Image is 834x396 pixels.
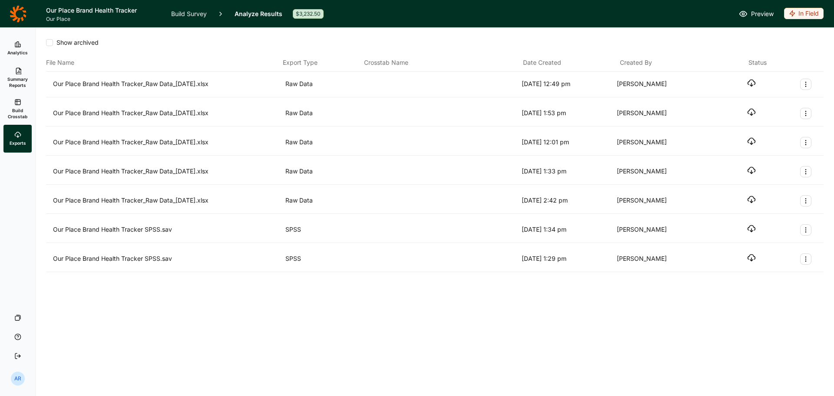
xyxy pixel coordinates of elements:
[617,166,708,177] div: [PERSON_NAME]
[53,253,282,265] div: Our Place Brand Health Tracker SPSS.sav
[747,108,756,116] button: Download file
[3,93,32,125] a: Build Crosstab
[617,137,708,148] div: [PERSON_NAME]
[3,125,32,153] a: Exports
[46,16,161,23] span: Our Place
[800,79,811,90] button: Export Actions
[620,57,713,68] div: Created By
[784,8,824,20] button: In Field
[784,8,824,19] div: In Field
[800,166,811,177] button: Export Actions
[739,9,774,19] a: Preview
[617,224,708,236] div: [PERSON_NAME]
[747,195,756,204] button: Download file
[522,108,613,119] div: [DATE] 1:53 pm
[800,108,811,119] button: Export Actions
[747,224,756,233] button: Download file
[285,137,362,148] div: Raw Data
[800,137,811,148] button: Export Actions
[46,5,161,16] h1: Our Place Brand Health Tracker
[293,9,324,19] div: $3,232.50
[800,224,811,236] button: Export Actions
[748,57,767,68] div: Status
[285,108,362,119] div: Raw Data
[53,224,282,236] div: Our Place Brand Health Tracker SPSS.sav
[522,166,613,177] div: [DATE] 1:33 pm
[285,253,362,265] div: SPSS
[800,195,811,206] button: Export Actions
[7,76,28,88] span: Summary Reports
[364,57,520,68] div: Crosstab Name
[46,57,279,68] div: File Name
[747,137,756,146] button: Download file
[11,372,25,386] div: AR
[7,50,28,56] span: Analytics
[747,253,756,262] button: Download file
[522,253,613,265] div: [DATE] 1:29 pm
[283,57,361,68] div: Export Type
[522,137,613,148] div: [DATE] 12:01 pm
[285,79,362,90] div: Raw Data
[285,166,362,177] div: Raw Data
[522,79,613,90] div: [DATE] 12:49 pm
[7,107,28,120] span: Build Crosstab
[3,34,32,62] a: Analytics
[800,253,811,265] button: Export Actions
[285,224,362,236] div: SPSS
[53,137,282,148] div: Our Place Brand Health Tracker_Raw Data_[DATE].xlsx
[747,166,756,175] button: Download file
[617,79,708,90] div: [PERSON_NAME]
[523,57,616,68] div: Date Created
[522,195,613,206] div: [DATE] 2:42 pm
[617,253,708,265] div: [PERSON_NAME]
[285,195,362,206] div: Raw Data
[747,79,756,87] button: Download file
[53,38,99,47] span: Show archived
[53,195,282,206] div: Our Place Brand Health Tracker_Raw Data_[DATE].xlsx
[522,224,613,236] div: [DATE] 1:34 pm
[617,195,708,206] div: [PERSON_NAME]
[53,79,282,90] div: Our Place Brand Health Tracker_Raw Data_[DATE].xlsx
[751,9,774,19] span: Preview
[3,62,32,93] a: Summary Reports
[10,140,26,146] span: Exports
[53,166,282,177] div: Our Place Brand Health Tracker_Raw Data_[DATE].xlsx
[617,108,708,119] div: [PERSON_NAME]
[53,108,282,119] div: Our Place Brand Health Tracker_Raw Data_[DATE].xlsx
